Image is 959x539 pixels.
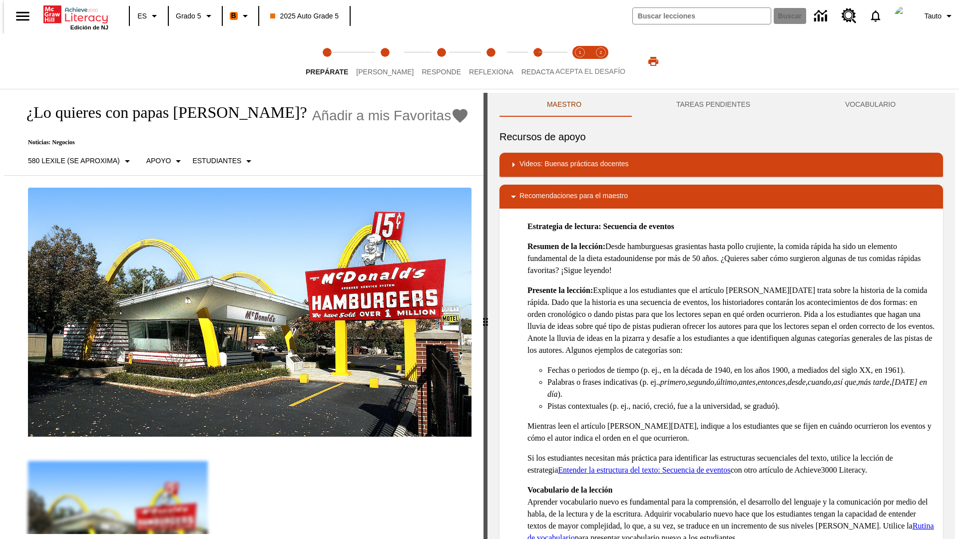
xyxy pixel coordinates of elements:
div: reading [4,93,483,534]
p: Noticias: Negocios [16,139,469,146]
li: Palabras o frases indicativas (p. ej., , , , , , , , , , ). [547,376,935,400]
a: Entender la estructura del texto: Secuencia de eventos [558,466,730,474]
p: Si los estudiantes necesitan más práctica para identificar las estructuras secuenciales del texto... [527,452,935,476]
a: Centro de información [808,2,836,30]
span: ES [137,11,147,21]
button: Reflexiona step 4 of 5 [461,34,521,89]
text: 1 [578,50,581,55]
p: 580 Lexile (Se aproxima) [28,156,120,166]
div: Portada [43,3,108,30]
div: Pulsa la tecla de intro o la barra espaciadora y luego presiona las flechas de derecha e izquierd... [483,93,487,539]
span: Edición de NJ [70,24,108,30]
img: Uno de los primeros locales de McDonald's, con el icónico letrero rojo y los arcos amarillos. [28,188,472,437]
input: Buscar campo [633,8,771,24]
em: entonces [758,378,786,386]
button: Redacta step 5 of 5 [513,34,562,89]
span: [PERSON_NAME] [356,68,414,76]
button: Maestro [499,93,629,117]
em: primero [660,378,686,386]
button: Abrir el menú lateral [8,1,37,31]
strong: Vocabulario de la lección [527,486,613,494]
button: TAREAS PENDIENTES [629,93,798,117]
div: Videos: Buenas prácticas docentes [499,153,943,177]
button: Prepárate step 1 of 5 [298,34,356,89]
button: Responde step 3 of 5 [414,34,469,89]
li: Fechas o periodos de tiempo (p. ej., en la década de 1940, en los años 1900, a mediados del siglo... [547,364,935,376]
em: desde [788,378,806,386]
button: Acepta el desafío lee step 1 of 2 [565,34,594,89]
a: Notificaciones [863,3,889,29]
strong: Resumen de la lección: [527,242,605,251]
span: Prepárate [306,68,348,76]
span: Reflexiona [469,68,513,76]
em: segundo [688,378,714,386]
p: Recomendaciones para el maestro [519,191,628,203]
text: 2 [599,50,602,55]
button: Lenguaje: ES, Selecciona un idioma [133,7,165,25]
em: último [716,378,737,386]
button: Boost El color de la clase es anaranjado. Cambiar el color de la clase. [226,7,255,25]
span: Grado 5 [176,11,201,21]
button: Seleccionar estudiante [188,152,259,170]
button: Escoja un nuevo avatar [889,3,921,29]
div: Instructional Panel Tabs [499,93,943,117]
span: Responde [422,68,461,76]
p: Videos: Buenas prácticas docentes [519,159,628,171]
button: Imprimir [637,52,669,70]
em: antes [739,378,756,386]
button: Tipo de apoyo, Apoyo [142,152,189,170]
p: Estudiantes [192,156,241,166]
em: así que [833,378,856,386]
em: cuando [808,378,831,386]
a: Centro de recursos, Se abrirá en una pestaña nueva. [836,2,863,29]
li: Pistas contextuales (p. ej., nació, creció, fue a la universidad, se graduó). [547,400,935,412]
button: Lee step 2 of 5 [348,34,422,89]
button: Seleccione Lexile, 580 Lexile (Se aproxima) [24,152,137,170]
h1: ¿Lo quieres con papas [PERSON_NAME]? [16,103,307,122]
button: Grado: Grado 5, Elige un grado [172,7,219,25]
p: Desde hamburguesas grasientas hasta pollo crujiente, la comida rápida ha sido un elemento fundame... [527,241,935,276]
div: Recomendaciones para el maestro [499,185,943,209]
span: ACEPTA EL DESAFÍO [555,67,625,75]
span: Redacta [521,68,554,76]
div: activity [487,93,955,539]
button: Añadir a mis Favoritas - ¿Lo quieres con papas fritas? [312,107,470,124]
button: Acepta el desafío contesta step 2 of 2 [586,34,615,89]
strong: Estrategia de lectura: Secuencia de eventos [527,222,674,231]
p: Mientras leen el artículo [PERSON_NAME][DATE], indique a los estudiantes que se fijen en cuándo o... [527,420,935,444]
button: VOCABULARIO [798,93,943,117]
span: 2025 Auto Grade 5 [270,11,339,21]
p: Apoyo [146,156,171,166]
h6: Recursos de apoyo [499,129,943,145]
span: Tauto [925,11,942,21]
em: más tarde [858,378,890,386]
strong: Presente la lección: [527,286,593,294]
span: B [231,9,236,22]
span: Añadir a mis Favoritas [312,108,452,124]
p: Explique a los estudiantes que el artículo [PERSON_NAME][DATE] trata sobre la historia de la comi... [527,284,935,356]
button: Perfil/Configuración [921,7,959,25]
img: avatar image [895,6,915,26]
